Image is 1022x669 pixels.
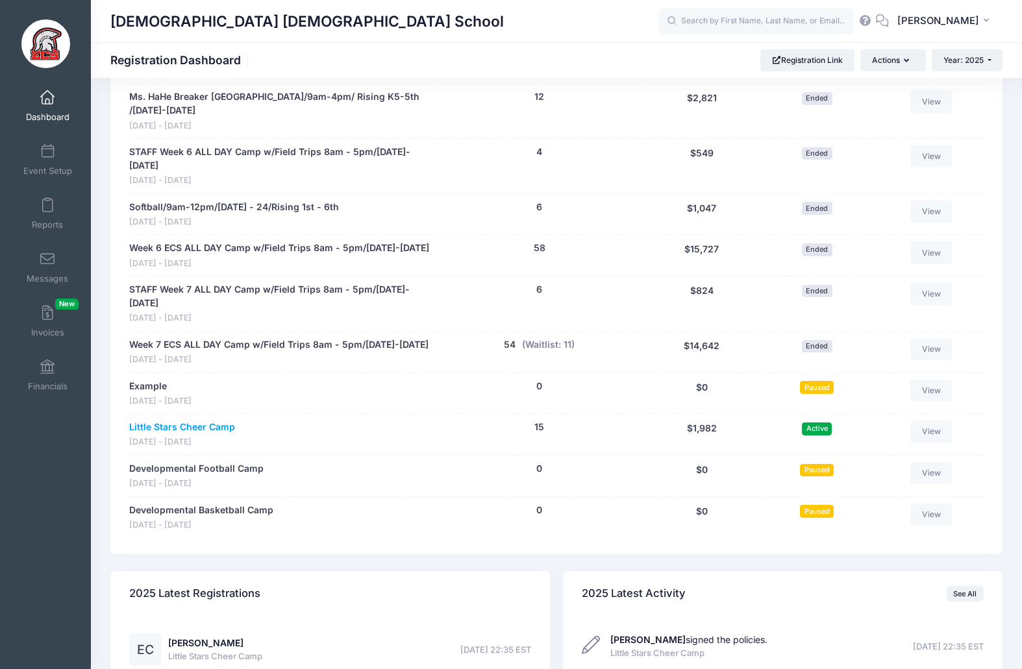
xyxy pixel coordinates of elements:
a: InvoicesNew [17,298,79,344]
span: Event Setup [23,165,72,176]
a: See All [947,586,984,602]
a: Example [129,380,167,393]
span: [PERSON_NAME] [897,14,979,28]
span: [DATE] - [DATE] [129,120,430,132]
a: EC [129,645,162,656]
button: 6 [536,283,542,297]
span: [DATE] - [DATE] [129,258,429,270]
button: 58 [534,241,545,255]
span: Little Stars Cheer Camp [610,647,767,660]
a: View [910,380,952,402]
button: [PERSON_NAME] [889,6,1003,36]
span: New [55,298,79,310]
span: [DATE] - [DATE] [129,395,192,407]
a: View [910,462,952,484]
span: [DATE] - [DATE] [129,312,430,324]
button: 15 [534,420,544,434]
a: Ms. HaHe Breaker [GEOGRAPHIC_DATA]/9am-4pm/ Rising K5-5th /[DATE]-[DATE] [129,90,430,117]
span: [DATE] 22:35 EST [913,640,984,653]
a: Financials [17,352,79,398]
div: $0 [642,462,762,490]
span: Paused [800,505,834,517]
a: View [910,338,952,360]
span: Little Stars Cheer Camp [168,650,262,663]
span: Financials [28,381,68,392]
span: Ended [802,92,832,104]
a: View [910,504,952,526]
a: [PERSON_NAME]signed the policies. [610,634,767,645]
span: Reports [32,219,63,230]
h1: [DEMOGRAPHIC_DATA] [DEMOGRAPHIC_DATA] School [110,6,504,36]
span: [DATE] - [DATE] [129,436,235,448]
div: $14,642 [642,338,762,366]
a: Dashboard [17,83,79,128]
h4: 2025 Latest Activity [582,576,686,613]
span: [DATE] 22:35 EST [460,644,531,657]
button: 0 [536,462,542,476]
button: 4 [536,145,542,159]
button: Actions [860,49,925,71]
a: Week 6 ECS ALL DAY Camp w/Field Trips 8am - 5pm/[DATE]-[DATE] [129,241,429,255]
span: Ended [802,243,832,256]
span: Paused [800,381,834,393]
button: 6 [536,201,542,214]
span: [DATE] - [DATE] [129,354,429,366]
span: [DATE] - [DATE] [129,175,430,187]
a: STAFF Week 7 ALL DAY Camp w/Field Trips 8am - 5pm/[DATE]-[DATE] [129,283,430,310]
span: Invoices [31,327,64,338]
a: Developmental Basketball Camp [129,504,273,517]
a: View [910,201,952,223]
button: 0 [536,380,542,393]
span: [DATE] - [DATE] [129,478,264,490]
div: $2,821 [642,90,762,132]
img: Evangelical Christian School [21,19,70,68]
div: $0 [642,380,762,407]
strong: [PERSON_NAME] [610,634,686,645]
div: $0 [642,504,762,531]
a: View [910,145,952,167]
a: View [910,90,952,112]
h1: Registration Dashboard [110,53,252,67]
a: View [910,283,952,305]
span: Ended [802,340,832,352]
a: View [910,420,952,443]
a: Event Setup [17,137,79,182]
button: Year: 2025 [932,49,1003,71]
div: $1,982 [642,420,762,448]
div: EC [129,633,162,666]
a: [PERSON_NAME] [168,637,243,648]
span: Ended [802,147,832,160]
span: Ended [802,202,832,214]
span: Messages [27,273,68,284]
a: Week 7 ECS ALL DAY Camp w/Field Trips 8am - 5pm/[DATE]-[DATE] [129,338,429,352]
span: Year: 2025 [943,55,984,65]
button: (Waitlist: 11) [522,338,575,352]
a: Softball/9am-12pm/[DATE] - 24/Rising 1st - 6th [129,201,339,214]
button: 12 [534,90,544,104]
span: Active [802,422,832,435]
span: Dashboard [26,112,69,123]
input: Search by First Name, Last Name, or Email... [659,8,854,34]
div: $15,727 [642,241,762,269]
button: 0 [536,504,542,517]
a: Messages [17,245,79,290]
span: Paused [800,464,834,476]
a: Registration Link [760,49,854,71]
div: $549 [642,145,762,187]
h4: 2025 Latest Registrations [129,576,260,613]
span: Ended [802,285,832,297]
a: Reports [17,191,79,236]
a: Little Stars Cheer Camp [129,420,235,434]
a: Developmental Football Camp [129,462,264,476]
span: [DATE] - [DATE] [129,216,339,228]
div: $824 [642,283,762,324]
button: 54 [504,338,516,352]
span: [DATE] - [DATE] [129,519,273,531]
div: $1,047 [642,201,762,228]
a: STAFF Week 6 ALL DAY Camp w/Field Trips 8am - 5pm/[DATE]-[DATE] [129,145,430,173]
a: View [910,241,952,263]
